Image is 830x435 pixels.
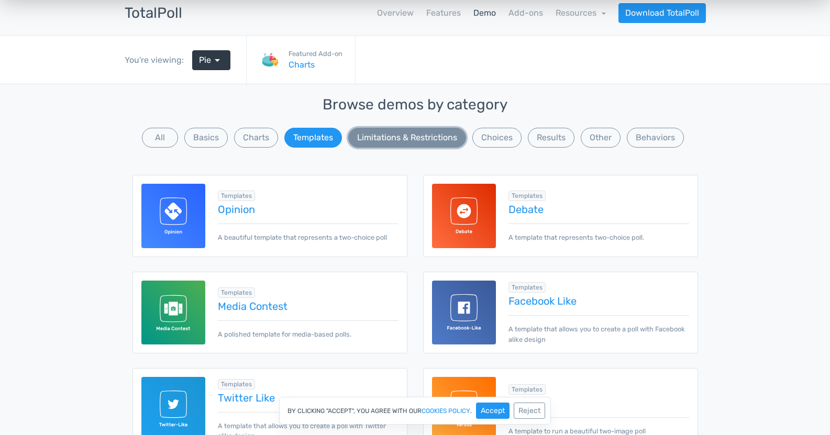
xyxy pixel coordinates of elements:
a: Demo [473,7,496,19]
button: Other [581,128,621,148]
button: Charts [234,128,278,148]
a: Pie arrow_drop_down [192,50,230,70]
h3: Browse demos by category [132,97,698,113]
p: A template that represents two-choice poll. [508,224,689,242]
a: Debate [508,204,689,215]
img: opinion-template-for-totalpoll.svg [141,184,206,248]
button: Basics [184,128,228,148]
button: Limitations & Restrictions [348,128,466,148]
button: Behaviors [627,128,684,148]
span: Browse all in Templates [508,384,546,395]
a: Charts [289,59,342,71]
div: By clicking "Accept", you agree with our . [279,397,551,425]
span: Browse all in Templates [218,287,255,298]
p: A polished template for media-based polls. [218,320,398,339]
img: facebook-like-template-for-totalpoll.svg [432,281,496,345]
a: Download TotalPoll [618,3,706,23]
img: debate-template-for-totalpoll.svg [432,184,496,248]
button: Choices [472,128,522,148]
img: Charts [259,50,280,71]
small: Featured Add-on [289,49,342,59]
button: Results [528,128,574,148]
button: Accept [476,403,510,419]
span: Browse all in Templates [218,379,255,389]
button: Reject [514,403,545,419]
span: Browse all in Templates [218,191,255,201]
button: Templates [284,128,342,148]
div: You're viewing: [125,54,192,66]
span: arrow_drop_down [211,54,224,66]
h3: TotalPoll [125,5,182,21]
img: media-contest-template-for-totalpoll.svg [141,281,206,345]
p: A template that allows you to create a poll with Facebook alike design [508,315,689,344]
button: All [142,128,178,148]
a: Facebook Like [508,295,689,307]
a: Resources [556,8,606,18]
p: What's your favorite fruit? [179,21,652,34]
a: Twitter Like [218,392,398,404]
span: Browse all in Templates [508,282,546,293]
a: cookies policy [422,408,470,414]
a: Add-ons [508,7,543,19]
p: A beautiful template that represents a two-choice poll [218,224,398,242]
a: Opinion [218,204,398,215]
a: Features [426,7,461,19]
span: Browse all in Templates [508,191,546,201]
a: Media Contest [218,300,398,312]
a: Overview [377,7,414,19]
span: Pie [199,54,211,66]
